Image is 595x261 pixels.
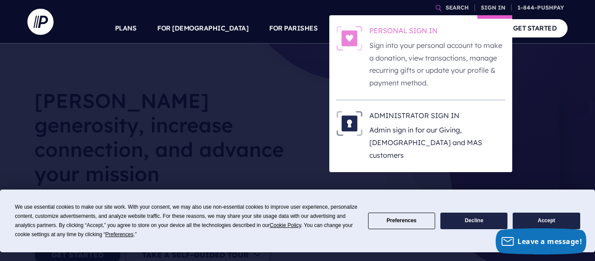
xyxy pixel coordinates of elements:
[336,111,362,136] img: ADMINISTRATOR SIGN IN - Illustration
[368,213,435,230] button: Preferences
[15,203,357,239] div: We use essential cookies to make our site work. With your consent, we may also use non-essential ...
[369,124,505,161] p: Admin sign in for our Giving, [DEMOGRAPHIC_DATA] and MAS customers
[270,222,301,228] span: Cookie Policy
[369,39,505,89] p: Sign into your personal account to make a donation, view transactions, manage recurring gifts or ...
[440,213,507,230] button: Decline
[517,237,582,246] span: Leave a message!
[105,231,134,237] span: Preferences
[269,13,318,44] a: FOR PARISHES
[398,13,429,44] a: EXPLORE
[336,111,505,162] a: ADMINISTRATOR SIGN IN - Illustration ADMINISTRATOR SIGN IN Admin sign in for our Giving, [DEMOGRA...
[369,111,505,124] h6: ADMINISTRATOR SIGN IN
[157,13,248,44] a: FOR [DEMOGRAPHIC_DATA]
[336,26,505,89] a: PERSONAL SIGN IN - Illustration PERSONAL SIGN IN Sign into your personal account to make a donati...
[449,13,481,44] a: COMPANY
[115,13,137,44] a: PLANS
[496,228,586,254] button: Leave a message!
[336,26,362,51] img: PERSONAL SIGN IN - Illustration
[338,13,377,44] a: SOLUTIONS
[513,213,580,230] button: Accept
[502,19,568,37] a: GET STARTED
[369,26,505,39] h6: PERSONAL SIGN IN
